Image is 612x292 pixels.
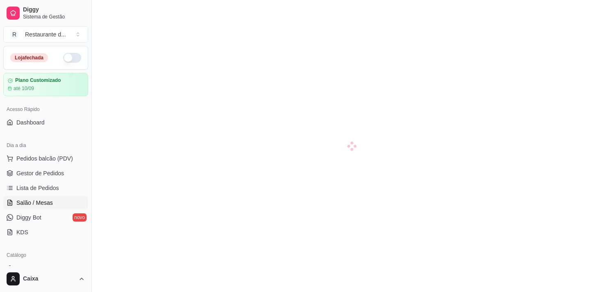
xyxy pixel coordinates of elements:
[23,275,75,283] span: Caixa
[3,211,88,224] a: Diggy Botnovo
[10,30,18,38] span: R
[16,199,53,207] span: Salão / Mesas
[3,116,88,129] a: Dashboard
[3,152,88,165] button: Pedidos balcão (PDV)
[14,85,34,92] article: até 10/09
[3,167,88,180] a: Gestor de Pedidos
[3,73,88,96] a: Plano Customizadoaté 10/09
[3,26,88,43] button: Select a team
[3,249,88,262] div: Catálogo
[10,53,48,62] div: Loja fechada
[63,53,81,63] button: Alterar Status
[3,181,88,195] a: Lista de Pedidos
[25,30,66,38] div: Restaurante d ...
[23,14,85,20] span: Sistema de Gestão
[16,184,59,192] span: Lista de Pedidos
[3,139,88,152] div: Dia a dia
[3,3,88,23] a: DiggySistema de Gestão
[16,154,73,163] span: Pedidos balcão (PDV)
[16,264,39,272] span: Produtos
[3,226,88,239] a: KDS
[3,103,88,116] div: Acesso Rápido
[16,169,64,177] span: Gestor de Pedidos
[16,213,41,222] span: Diggy Bot
[3,269,88,289] button: Caixa
[15,77,61,84] article: Plano Customizado
[3,262,88,275] a: Produtos
[23,6,85,14] span: Diggy
[3,196,88,209] a: Salão / Mesas
[16,228,28,236] span: KDS
[16,118,45,127] span: Dashboard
